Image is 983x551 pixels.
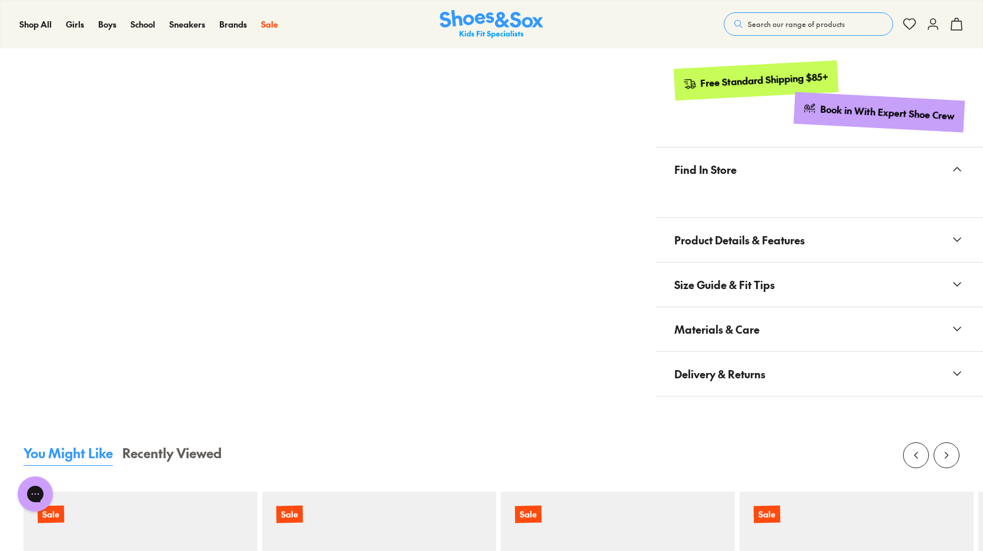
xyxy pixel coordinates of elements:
[24,444,113,466] button: You Might Like
[169,18,205,30] span: Sneakers
[656,307,983,351] button: Materials & Care
[131,18,155,30] span: School
[19,18,52,30] span: Shop All
[261,18,278,31] a: Sale
[700,70,828,89] div: Free Standard Shipping $85+
[674,267,775,302] span: Size Guide & Fit Tips
[515,505,541,523] p: Sale
[19,18,52,31] a: Shop All
[38,505,64,523] p: Sale
[656,352,983,396] button: Delivery & Returns
[820,103,955,123] div: Book in With Expert Shoe Crew
[261,18,278,30] span: Sale
[674,357,765,391] span: Delivery & Returns
[98,18,116,31] a: Boys
[656,263,983,307] button: Size Guide & Fit Tips
[674,223,805,257] span: Product Details & Features
[122,444,222,466] button: Recently Viewed
[440,10,543,39] a: Shoes & Sox
[674,191,964,203] iframe: Find in Store
[674,312,760,347] span: Materials & Care
[656,147,983,191] button: Find In Store
[724,12,893,36] button: Search our range of products
[673,61,838,100] a: Free Standard Shipping $85+
[656,218,983,262] button: Product Details & Features
[754,505,780,523] p: Sale
[169,18,205,31] a: Sneakers
[440,10,543,39] img: SNS_Logo_Responsive.svg
[131,18,155,31] a: School
[219,18,247,31] a: Brands
[66,18,84,30] span: Girls
[748,19,845,29] span: Search our range of products
[12,472,59,516] iframe: Gorgias live chat messenger
[674,152,737,187] span: Find In Store
[66,18,84,31] a: Girls
[276,505,303,523] p: Sale
[98,18,116,30] span: Boys
[794,92,965,132] a: Book in With Expert Shoe Crew
[219,18,247,30] span: Brands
